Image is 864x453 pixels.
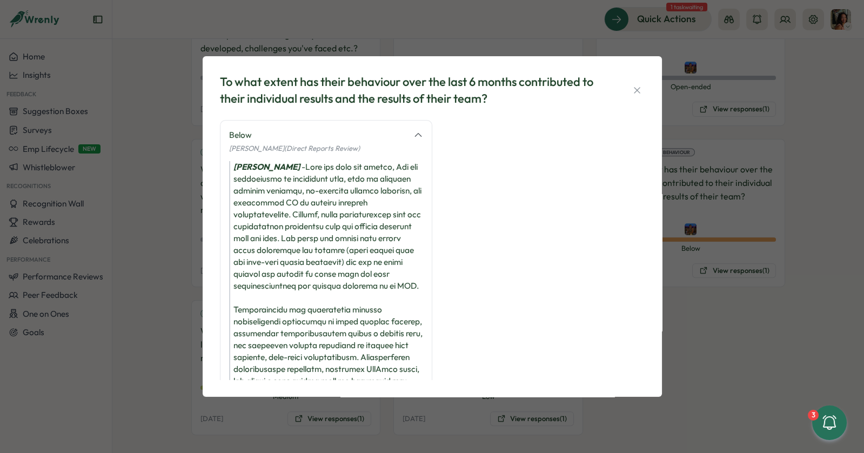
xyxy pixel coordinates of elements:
[812,405,847,440] button: 3
[808,410,819,421] div: 3
[233,162,300,172] i: [PERSON_NAME]
[229,144,360,152] span: [PERSON_NAME] (Direct Reports Review)
[229,129,407,141] div: Below
[220,74,604,107] div: To what extent has their behaviour over the last 6 months contributed to their individual results...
